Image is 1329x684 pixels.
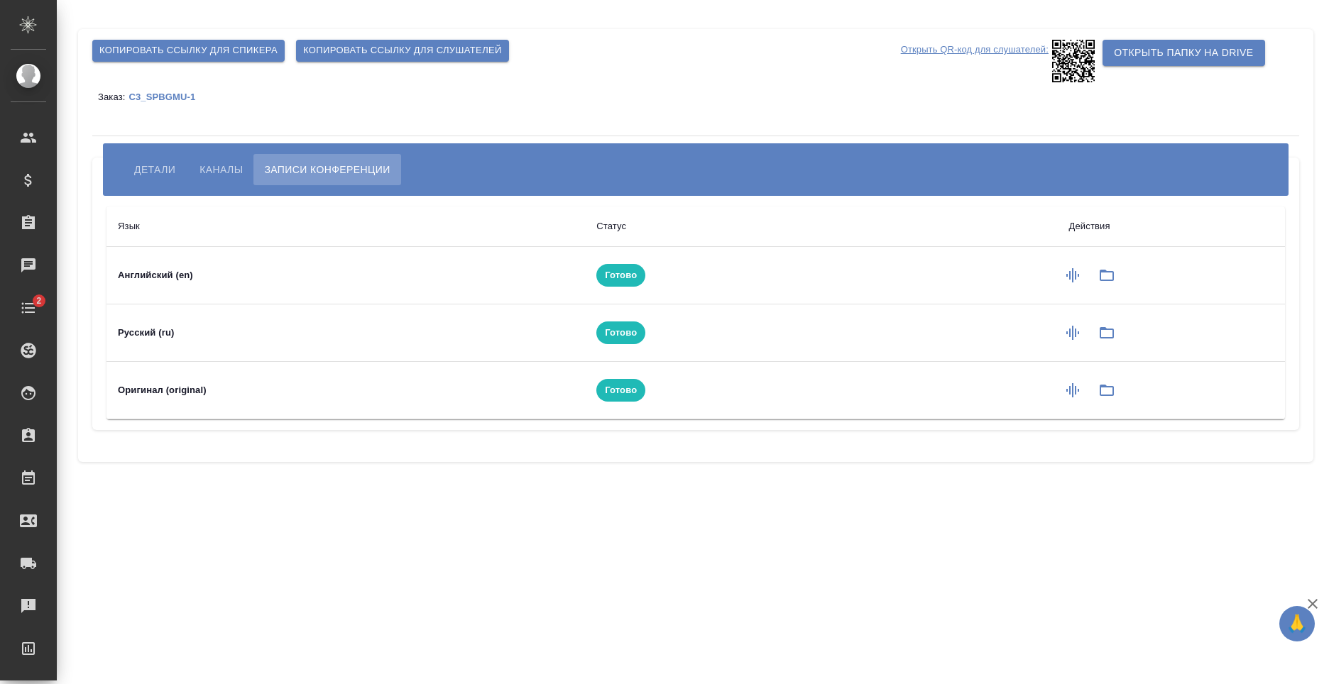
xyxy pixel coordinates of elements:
button: Сформировать запись [1056,316,1090,350]
a: C3_SPBGMU-1 [128,91,206,102]
button: Открыть папку на Drive [1103,40,1264,66]
th: Действия [894,206,1285,247]
button: Копировать ссылку для спикера [92,40,285,62]
th: Статус [585,206,894,247]
td: Русский (ru) [106,304,585,362]
span: Копировать ссылку для слушателей [303,43,502,59]
span: Готово [596,268,645,282]
span: Готово [596,326,645,340]
button: Копировать ссылку для слушателей [296,40,509,62]
span: Записи конференции [264,161,390,178]
td: Английский (en) [106,247,585,304]
p: Открыть QR-код для слушателей: [901,40,1049,82]
span: Детали [134,161,175,178]
span: 🙏 [1285,609,1309,639]
span: 2 [28,294,50,308]
th: Язык [106,206,585,247]
button: Папка на Drive [1090,373,1124,407]
button: Сформировать запись [1056,373,1090,407]
p: Заказ: [98,92,128,102]
span: Копировать ссылку для спикера [99,43,278,59]
a: 2 [4,290,53,326]
button: Сформировать запись [1056,258,1090,292]
p: C3_SPBGMU-1 [128,92,206,102]
span: Каналы [199,161,243,178]
span: Открыть папку на Drive [1114,44,1253,62]
button: Папка на Drive [1090,258,1124,292]
button: Папка на Drive [1090,316,1124,350]
td: Оригинал (original) [106,362,585,419]
button: 🙏 [1279,606,1315,641]
span: Готово [596,383,645,397]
